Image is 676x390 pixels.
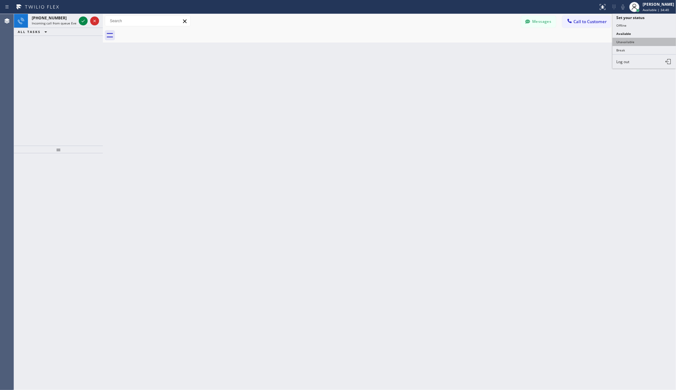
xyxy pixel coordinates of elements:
button: Call to Customer [562,16,611,28]
button: Accept [79,17,88,25]
span: Available | 34:40 [643,8,669,12]
button: Mute [619,3,627,11]
div: [PERSON_NAME] [643,2,674,7]
input: Search [105,16,190,26]
button: Reject [90,17,99,25]
button: ALL TASKS [14,28,53,36]
span: Incoming call from queue Everybody [32,21,87,25]
span: [PHONE_NUMBER] [32,15,67,21]
button: Messages [521,16,556,28]
span: ALL TASKS [18,30,41,34]
span: Call to Customer [573,19,607,24]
